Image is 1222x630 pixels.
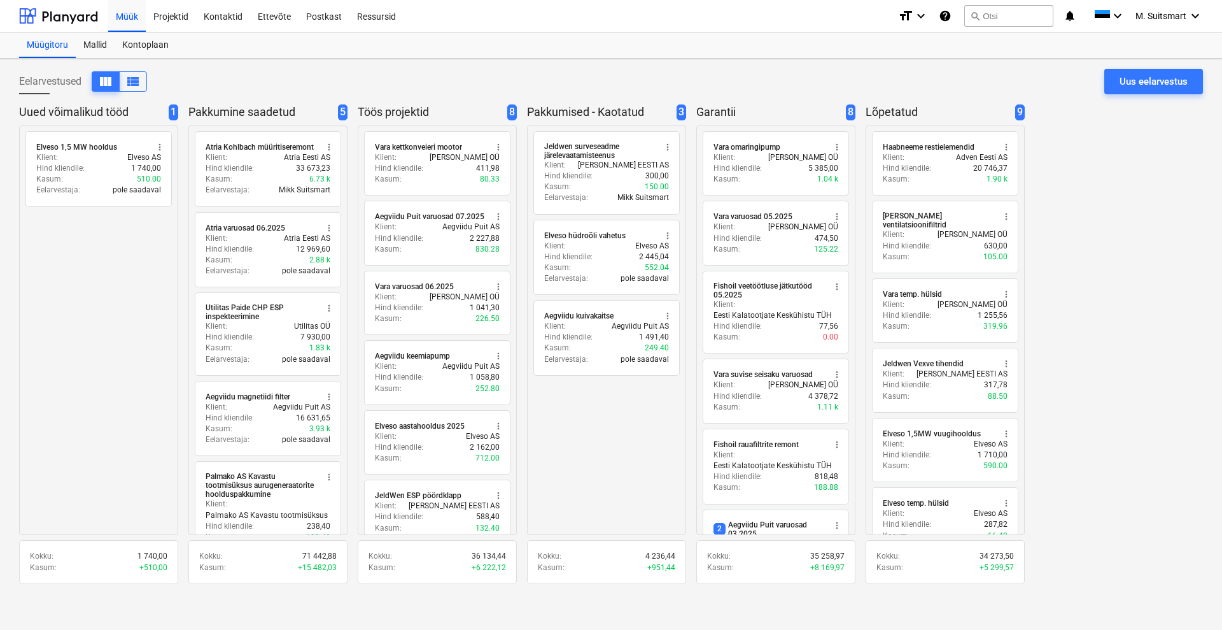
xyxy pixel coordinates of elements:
[493,421,503,431] span: more_vert
[475,313,500,324] p: 226.50
[206,244,254,255] p: Hind kliendile :
[206,163,254,174] p: Hind kliendile :
[493,351,503,361] span: more_vert
[635,241,669,252] p: Elveso AS
[645,171,669,182] p: 300,00
[544,171,593,182] p: Hind kliendile :
[883,310,931,321] p: Hind kliendile :
[282,266,330,276] p: pole saadaval
[883,531,909,541] p: Kasum :
[883,369,904,380] p: Klient :
[480,174,500,185] p: 80.33
[544,343,571,354] p: Kasum :
[36,174,63,185] p: Kasum :
[169,104,178,120] span: 1
[36,152,58,163] p: Klient :
[538,562,565,573] p: Kasum :
[883,391,909,402] p: Kasum :
[832,282,842,292] span: more_vert
[883,142,974,152] div: Haabneeme restielemendid
[309,174,330,185] p: 6.73 k
[883,429,981,439] div: Elveso 1,5MW vuugihooldus
[677,104,686,120] span: 3
[645,262,669,273] p: 552.04
[663,231,673,241] span: more_vert
[832,142,842,152] span: more_vert
[296,163,330,174] p: 33 673,23
[206,413,254,424] p: Hind kliendile :
[883,211,994,229] div: [PERSON_NAME] ventilatsioonifiltrid
[639,332,669,343] p: 1 491,40
[137,174,161,185] p: 510.00
[199,551,223,562] p: Kokku :
[645,343,669,354] p: 249.40
[713,520,824,538] div: Aegviidu Puit varuosad 03.2025
[472,551,506,562] p: 36 134,44
[206,402,227,413] p: Klient :
[883,461,909,471] p: Kasum :
[309,424,330,434] p: 3.93 k
[984,241,1008,252] p: 630,00
[294,321,330,332] p: Utilitas OÜ
[430,152,500,163] p: [PERSON_NAME] OÜ
[298,562,337,573] p: + 15 482,03
[206,532,232,543] p: Kasum :
[544,182,571,192] p: Kasum :
[375,313,402,324] p: Kasum :
[324,472,334,482] span: more_vert
[819,321,838,332] p: 77,56
[544,332,593,343] p: Hind kliendile :
[617,192,669,203] p: Mikk Suitsmart
[19,104,164,120] p: Uued võimalikud tööd
[188,104,333,120] p: Pakkumine saadetud
[309,343,330,354] p: 1.83 k
[206,332,254,343] p: Hind kliendile :
[375,174,402,185] p: Kasum :
[206,266,249,276] p: Eelarvestaja :
[988,391,1008,402] p: 88.50
[1001,142,1011,152] span: more_vert
[1104,69,1203,94] button: Uus eelarvestus
[375,233,423,244] p: Hind kliendile :
[814,482,838,493] p: 188.88
[645,551,675,562] p: 4 236,44
[987,174,1008,185] p: 1.90 k
[409,501,500,512] p: [PERSON_NAME] EESTI AS
[375,303,423,313] p: Hind kliendile :
[707,562,734,573] p: Kasum :
[375,361,397,372] p: Klient :
[36,142,117,152] div: Elveso 1,5 MW hooldus
[19,71,147,92] div: Eelarvestused
[375,383,402,394] p: Kasum :
[155,142,165,152] span: more_vert
[206,142,314,152] div: Atria Kohlbach müüritiseremont
[206,392,290,402] div: Aegviidu magnetiidi filter
[713,211,792,222] div: Vara varuosad 05.2025
[470,442,500,453] p: 2 162,00
[544,252,593,262] p: Hind kliendile :
[206,354,249,365] p: Eelarvestaja :
[430,292,500,303] p: [PERSON_NAME] OÜ
[984,380,1008,390] p: 317,78
[131,163,161,174] p: 1 740,00
[713,440,799,450] div: Fishoil rauafiltrite remont
[956,152,1008,163] p: Adven Eesti AS
[466,431,500,442] p: Elveso AS
[375,453,402,464] p: Kasum :
[1001,359,1011,369] span: more_vert
[375,421,465,431] div: Elveso aastahooldus 2025
[76,32,115,58] div: Mallid
[296,413,330,424] p: 16 631,65
[578,160,669,171] p: [PERSON_NAME] EESTI AS
[713,299,735,310] p: Klient :
[206,233,227,244] p: Klient :
[832,440,842,450] span: more_vert
[279,185,330,196] p: Mikk Suitsmart
[978,450,1008,461] p: 1 710,00
[115,32,176,58] a: Kontoplaan
[713,450,735,461] p: Klient :
[984,519,1008,530] p: 287,82
[476,512,500,522] p: 588,40
[544,231,626,241] div: Elveso hüdroõli vahetus
[19,32,76,58] div: Müügitoru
